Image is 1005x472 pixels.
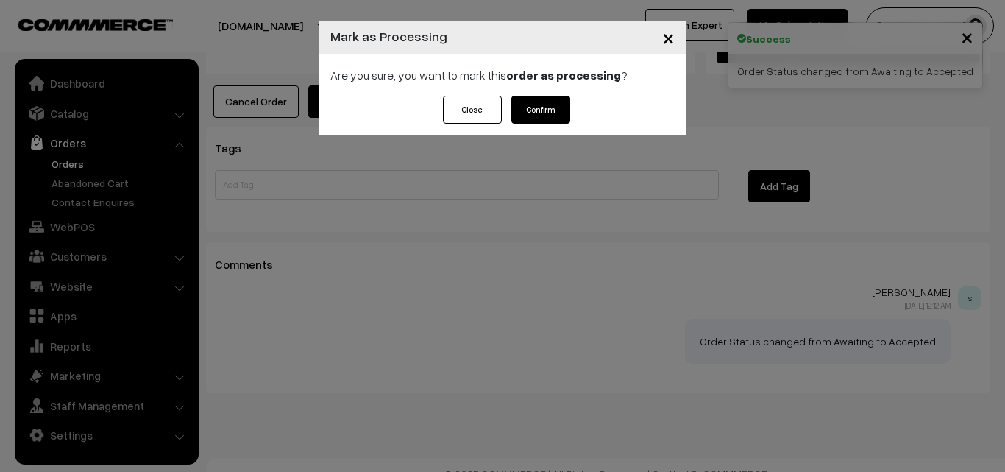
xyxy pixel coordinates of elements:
[511,96,570,124] button: Confirm
[662,24,675,51] span: ×
[650,15,686,60] button: Close
[443,96,502,124] button: Close
[506,68,621,82] strong: order as processing
[319,54,686,96] div: Are you sure, you want to mark this ?
[330,27,447,46] h4: Mark as Processing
